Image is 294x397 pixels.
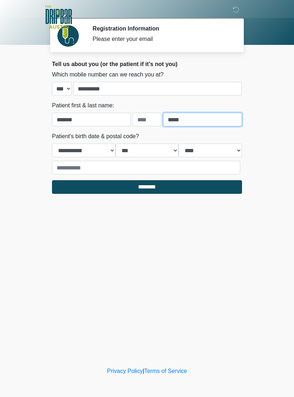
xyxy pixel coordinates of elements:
[52,132,139,141] label: Patient's birth date & postal code?
[143,368,144,374] a: |
[93,35,231,43] div: Please enter your email
[52,61,242,67] h2: Tell us about you (or the patient if it's not you)
[107,368,143,374] a: Privacy Policy
[57,25,79,47] img: Agent Avatar
[52,101,114,110] label: Patient first & last name:
[45,5,72,29] img: The DRIPBaR - Austin The Domain Logo
[52,70,163,79] label: Which mobile number can we reach you at?
[144,368,187,374] a: Terms of Service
